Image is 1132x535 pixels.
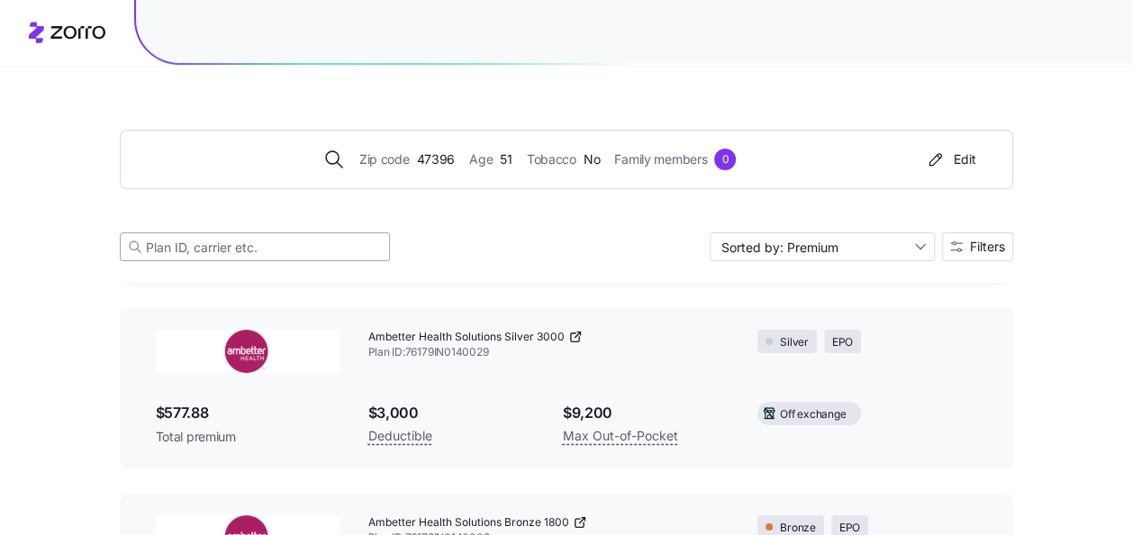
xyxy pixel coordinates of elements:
span: Ambetter Health Solutions Bronze 1800 [368,515,569,530]
span: EPO [832,334,853,351]
span: Zip code [359,150,410,169]
button: Edit [918,145,983,174]
span: Plan ID: 76179IN0140029 [368,345,729,360]
input: Plan ID, carrier etc. [120,232,390,261]
span: Filters [970,240,1005,253]
span: Silver [780,334,809,351]
span: Max Out-of-Pocket [563,425,678,447]
span: Ambetter Health Solutions Silver 3000 [368,330,565,345]
input: Sort by [710,232,935,261]
button: Filters [942,232,1013,261]
span: $9,200 [563,402,729,424]
span: Age [469,150,493,169]
div: 0 [714,149,736,170]
div: Edit [925,150,976,168]
span: Family members [614,150,707,169]
img: Ambetter [156,330,340,373]
span: Deductible [368,425,432,447]
span: Off exchange [780,406,846,423]
span: 47396 [416,150,455,169]
span: Tobacco [527,150,576,169]
span: 51 [500,150,512,169]
span: $577.88 [156,402,340,424]
span: Total premium [156,428,340,446]
span: No [584,150,600,169]
span: $3,000 [368,402,534,424]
